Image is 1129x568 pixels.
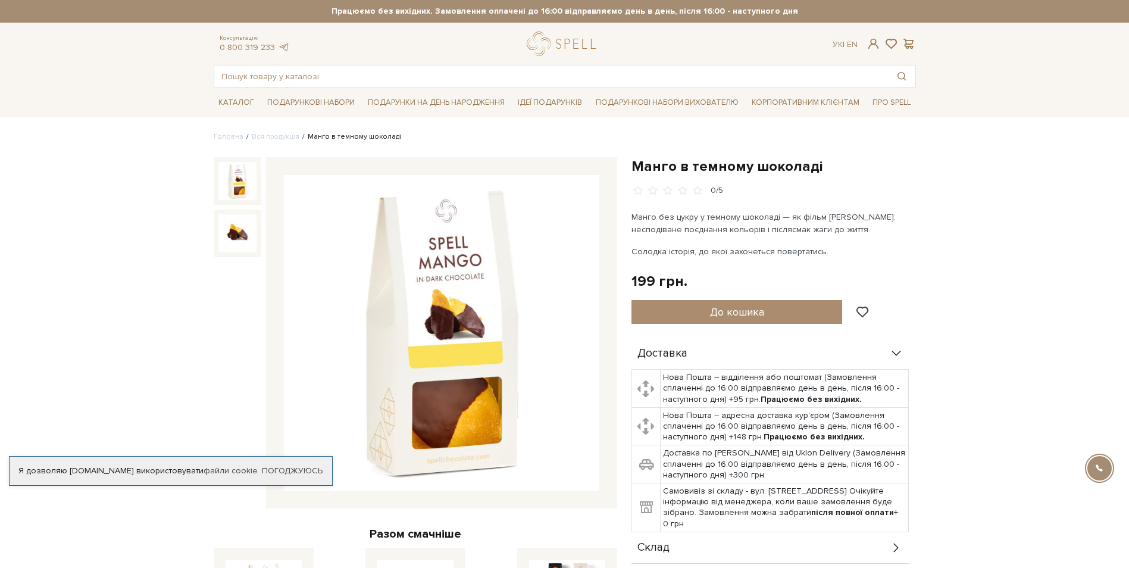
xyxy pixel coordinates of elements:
[220,42,275,52] a: 0 800 319 233
[262,466,323,476] a: Погоджуюсь
[513,93,587,112] a: Ідеї подарунків
[761,394,862,404] b: Працюємо без вихідних.
[661,370,909,408] td: Нова Пошта – відділення або поштомат (Замовлення сплаченні до 16:00 відправляємо день в день, піс...
[631,300,843,324] button: До кошика
[631,157,916,176] h1: Манго в темному шоколаді
[631,272,687,291] div: 199 грн.
[214,526,617,542] div: Разом смачніше
[888,65,915,87] button: Пошук товару у каталозі
[764,432,865,442] b: Працюємо без вихідних.
[661,407,909,445] td: Нова Пошта – адресна доставка кур'єром (Замовлення сплаченні до 16:00 відправляємо день в день, п...
[204,466,258,476] a: файли cookie
[631,211,911,236] p: Манго без цукру у темному шоколаді — як фільм [PERSON_NAME]: несподіване поєднання кольорів і піс...
[591,92,743,113] a: Подарункові набори вихователю
[214,93,259,112] a: Каталог
[218,162,257,200] img: Манго в темному шоколаді
[847,39,858,49] a: En
[220,35,290,42] span: Консультація:
[214,6,916,17] strong: Працюємо без вихідних. Замовлення оплачені до 16:00 відправляємо день в день, після 16:00 - насту...
[214,132,243,141] a: Головна
[631,245,911,258] p: Солодка історія, до якої захочеться повертатись.
[363,93,509,112] a: Подарунки на День народження
[527,32,601,56] a: logo
[747,92,864,113] a: Корпоративним клієнтам
[811,507,894,517] b: після повної оплати
[637,348,687,359] span: Доставка
[252,132,299,141] a: Вся продукція
[10,466,332,476] div: Я дозволяю [DOMAIN_NAME] використовувати
[637,542,670,553] span: Склад
[661,483,909,532] td: Самовивіз зі складу - вул. [STREET_ADDRESS] Очікуйте інформацію від менеджера, коли ваше замовлен...
[218,214,257,252] img: Манго в темному шоколаді
[284,175,599,491] img: Манго в темному шоколаді
[661,445,909,483] td: Доставка по [PERSON_NAME] від Uklon Delivery (Замовлення сплаченні до 16:00 відправляємо день в д...
[278,42,290,52] a: telegram
[299,132,401,142] li: Манго в темному шоколаді
[262,93,359,112] a: Подарункові набори
[214,65,888,87] input: Пошук товару у каталозі
[843,39,845,49] span: |
[868,93,915,112] a: Про Spell
[710,305,764,319] span: До кошика
[833,39,858,50] div: Ук
[711,185,723,196] div: 0/5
